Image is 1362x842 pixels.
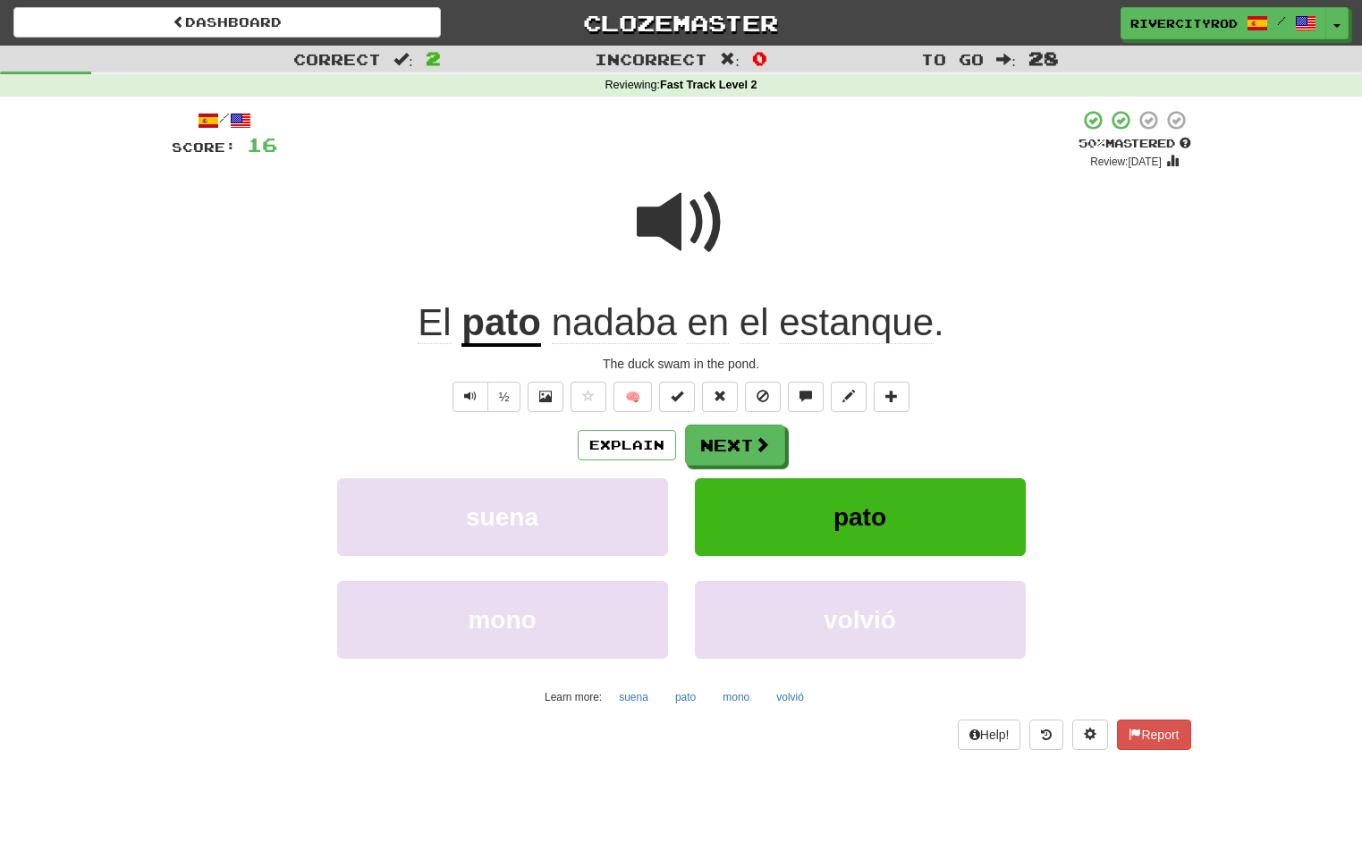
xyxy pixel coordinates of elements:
button: volvió [766,684,814,711]
button: Reset to 0% Mastered (alt+r) [702,382,738,412]
span: mono [468,606,536,634]
button: Play sentence audio (ctl+space) [453,382,488,412]
button: Set this sentence to 100% Mastered (alt+m) [659,382,695,412]
button: mono [337,581,668,659]
span: 50 % [1079,136,1105,150]
button: Round history (alt+y) [1029,720,1063,750]
button: Favorite sentence (alt+f) [571,382,606,412]
button: Report [1117,720,1190,750]
div: / [172,109,277,131]
span: pato [833,503,886,531]
span: 16 [247,133,277,156]
span: / [1277,14,1286,27]
span: rivercityrod [1130,15,1238,31]
button: pato [695,478,1026,556]
span: . [541,301,944,344]
span: 28 [1028,47,1059,69]
div: Mastered [1079,136,1191,152]
span: 0 [752,47,767,69]
a: rivercityrod / [1121,7,1326,39]
div: The duck swam in the pond. [172,355,1191,373]
button: ½ [487,382,521,412]
span: estanque [779,301,934,344]
small: Review: [DATE] [1090,156,1162,168]
a: Clozemaster [468,7,895,38]
button: suena [337,478,668,556]
span: To go [921,50,984,68]
span: : [720,52,740,67]
button: Discuss sentence (alt+u) [788,382,824,412]
button: suena [609,684,658,711]
span: volvió [824,606,896,634]
span: el [740,301,769,344]
span: Score: [172,139,236,155]
button: Show image (alt+x) [528,382,563,412]
button: volvió [695,581,1026,659]
span: en [687,301,729,344]
a: Dashboard [13,7,441,38]
button: Ignore sentence (alt+i) [745,382,781,412]
button: Help! [958,720,1021,750]
span: Correct [293,50,381,68]
button: mono [713,684,759,711]
span: 2 [426,47,441,69]
span: nadaba [552,301,677,344]
button: Edit sentence (alt+d) [831,382,867,412]
span: : [393,52,413,67]
button: 🧠 [613,382,652,412]
small: Learn more: [545,691,602,703]
span: El [418,301,451,344]
div: Text-to-speech controls [449,382,521,412]
span: Incorrect [595,50,707,68]
button: Add to collection (alt+a) [874,382,909,412]
u: pato [461,301,541,347]
strong: Fast Track Level 2 [660,79,757,91]
span: : [996,52,1016,67]
span: suena [466,503,538,531]
button: Explain [578,430,676,460]
button: Next [685,425,785,466]
button: pato [665,684,706,711]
